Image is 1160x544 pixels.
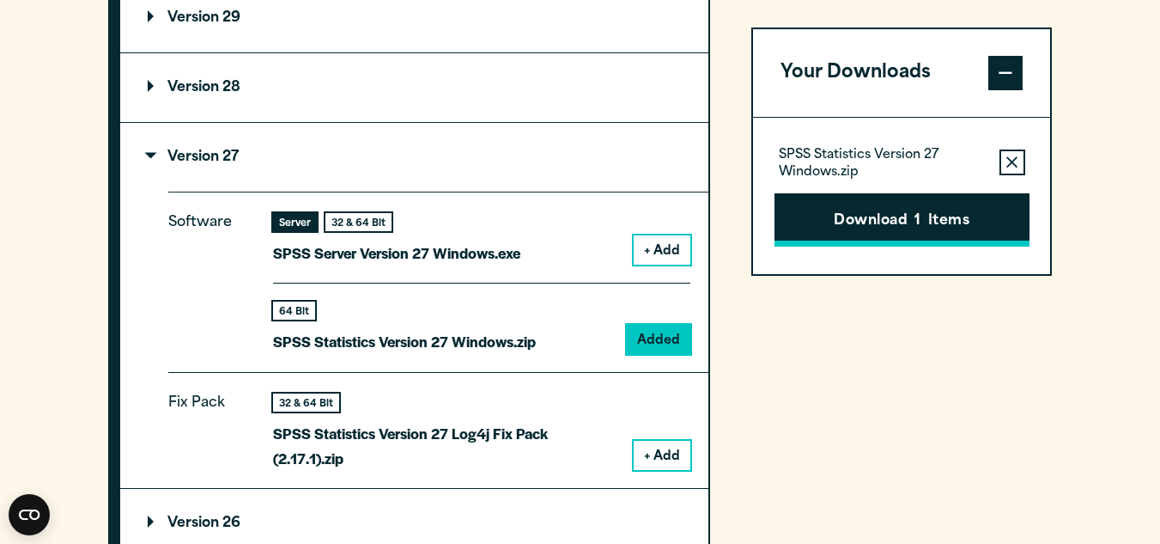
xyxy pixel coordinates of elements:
button: Open CMP widget [9,494,50,535]
button: Your Downloads [753,29,1051,117]
button: + Add [634,441,690,470]
p: Version 28 [148,81,240,95]
button: Download1Items [774,193,1029,247]
p: SPSS Statistics Version 27 Log4j Fix Pack (2.17.1).zip [273,421,620,471]
span: 1 [914,211,920,233]
summary: Version 27 [120,123,708,192]
p: Version 27 [148,150,239,164]
p: Software [168,211,246,340]
p: Fix Pack [168,391,246,457]
button: + Add [634,235,690,265]
p: SPSS Server Version 27 Windows.exe [273,241,520,266]
div: 32 & 64 Bit [325,213,392,231]
div: Your Downloads [753,117,1051,274]
div: 64 Bit [273,302,315,320]
p: Version 29 [148,11,240,25]
p: SPSS Statistics Version 27 Windows.zip [779,147,986,181]
div: Server [273,213,317,231]
summary: Version 28 [120,53,708,122]
div: 32 & 64 Bit [273,394,339,412]
button: Added [627,325,690,354]
p: SPSS Statistics Version 27 Windows.zip [273,329,536,354]
p: Version 26 [148,516,240,530]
